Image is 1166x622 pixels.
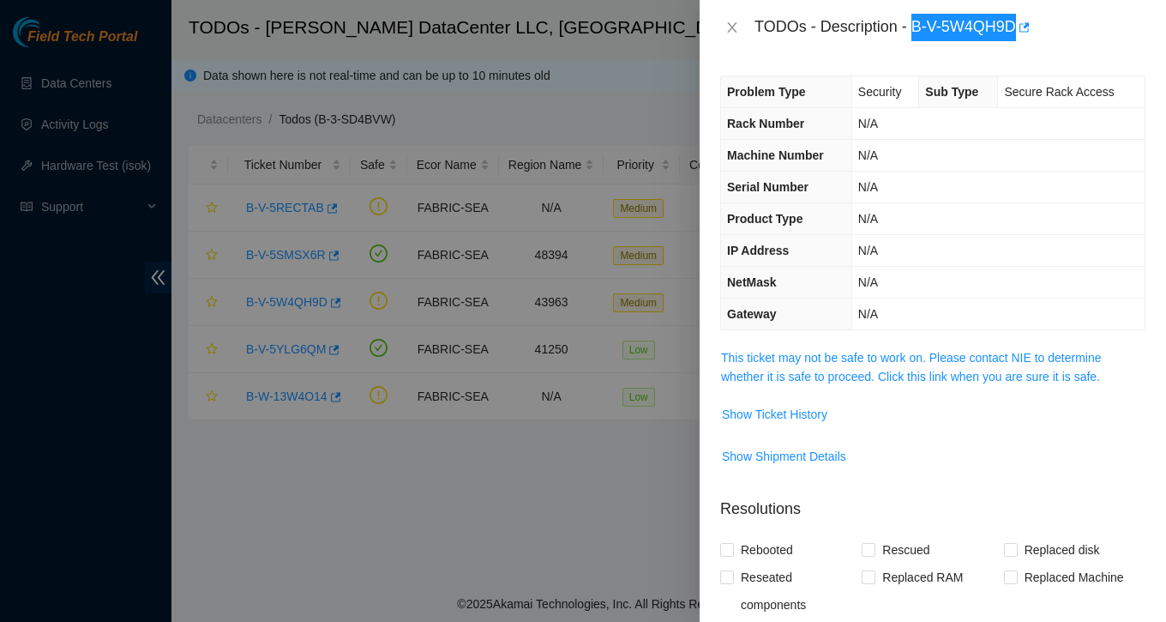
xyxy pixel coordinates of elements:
span: Reseated components [734,564,862,619]
p: Resolutions [720,484,1145,521]
span: N/A [858,244,878,257]
span: Show Shipment Details [722,447,846,466]
span: Replaced disk [1018,536,1107,564]
a: This ticket may not be safe to work on. Please contact NIE to determine whether it is safe to pro... [721,351,1102,383]
span: Problem Type [727,85,806,99]
span: IP Address [727,244,789,257]
span: Sub Type [925,85,978,99]
span: Gateway [727,307,777,321]
span: Rebooted [734,536,800,564]
span: Secure Rack Access [1004,85,1114,99]
span: N/A [858,212,878,226]
span: N/A [858,275,878,289]
span: Product Type [727,212,802,226]
span: Machine Number [727,148,824,162]
span: Serial Number [727,180,808,194]
button: Show Ticket History [721,401,828,428]
span: Rack Number [727,117,804,130]
span: N/A [858,117,878,130]
span: N/A [858,180,878,194]
span: Replaced Machine [1018,564,1131,591]
button: Close [720,20,744,36]
span: Rescued [875,536,936,564]
span: close [725,21,739,34]
span: Security [858,85,902,99]
div: TODOs - Description - B-V-5W4QH9D [754,14,1145,41]
span: N/A [858,148,878,162]
span: Replaced RAM [875,564,970,591]
span: N/A [858,307,878,321]
button: Show Shipment Details [721,443,847,470]
span: NetMask [727,275,777,289]
span: Show Ticket History [722,405,827,424]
